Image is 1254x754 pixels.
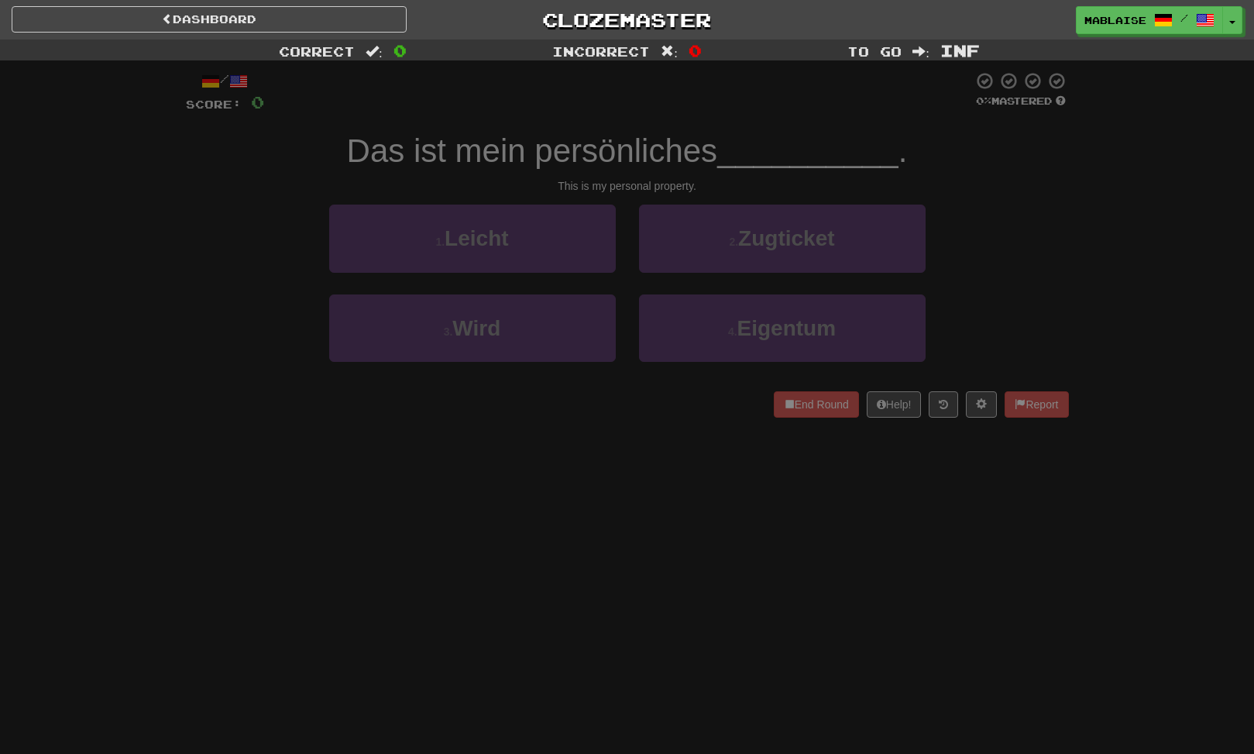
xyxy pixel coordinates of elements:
span: Das ist mein persönliches [347,133,718,169]
button: 1.Leicht [329,205,616,272]
span: Leicht [445,226,508,250]
button: 2.Zugticket [639,205,926,272]
span: 0 [251,92,264,112]
div: / [186,71,264,91]
span: Correct [279,43,355,59]
span: 0 % [976,95,991,107]
button: Round history (alt+y) [929,391,958,418]
span: __________ [717,133,898,169]
span: . [898,133,908,169]
div: Mastered [973,95,1069,108]
button: 4.Eigentum [639,294,926,362]
small: 2 . [729,236,738,248]
span: : [912,45,929,58]
span: Eigentum [737,316,837,340]
span: : [661,45,678,58]
span: Score: [186,98,242,111]
span: Mablaise [1084,13,1146,27]
button: Help! [867,391,922,418]
span: Zugticket [738,226,834,250]
small: 4 . [728,325,737,338]
a: Mablaise / [1076,6,1223,34]
span: : [366,45,383,58]
span: / [1180,12,1188,23]
small: 3 . [444,325,453,338]
span: Incorrect [552,43,650,59]
a: Dashboard [12,6,407,33]
span: To go [847,43,902,59]
a: Clozemaster [430,6,825,33]
button: Report [1005,391,1068,418]
span: Wird [452,316,500,340]
span: 0 [393,41,407,60]
small: 1 . [435,236,445,248]
div: This is my personal property. [186,178,1069,194]
button: End Round [774,391,859,418]
button: 3.Wird [329,294,616,362]
span: Inf [940,41,980,60]
span: 0 [689,41,702,60]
